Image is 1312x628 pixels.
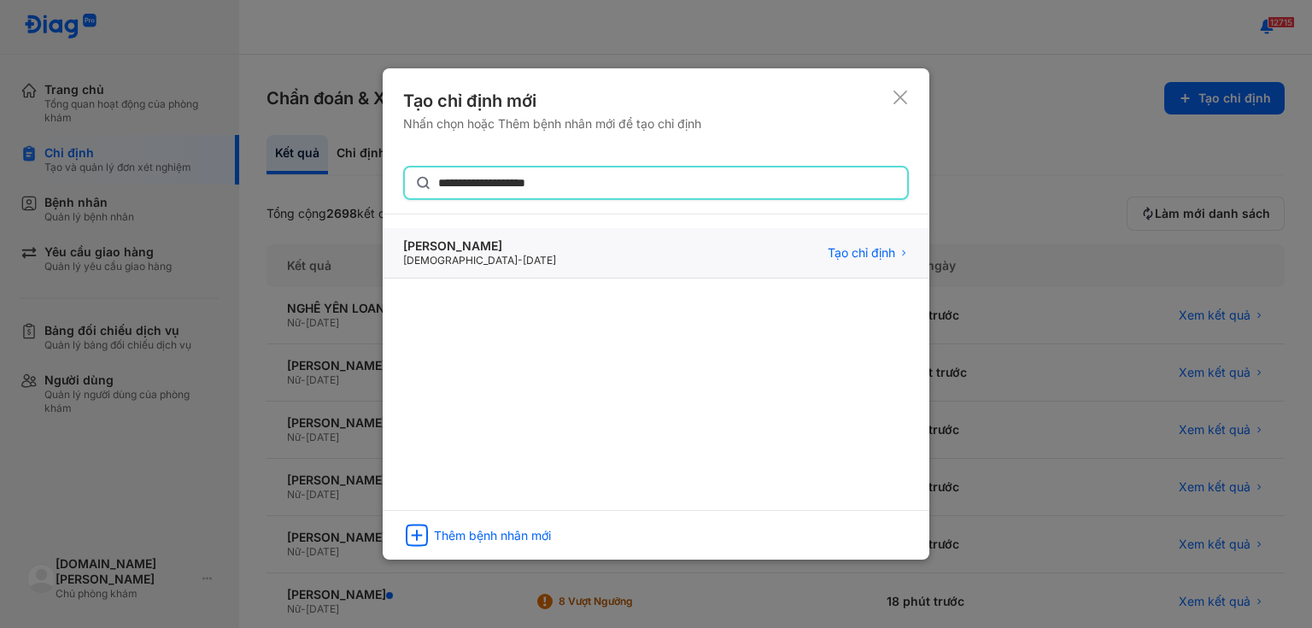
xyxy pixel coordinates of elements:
span: [DATE] [523,254,556,267]
span: Tạo chỉ định [828,245,895,261]
div: Nhấn chọn hoặc Thêm bệnh nhân mới để tạo chỉ định [403,116,701,132]
div: Thêm bệnh nhân mới [434,528,551,543]
div: [PERSON_NAME] [403,238,556,254]
span: - [518,254,523,267]
span: [DEMOGRAPHIC_DATA] [403,254,518,267]
div: Tạo chỉ định mới [403,89,701,113]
